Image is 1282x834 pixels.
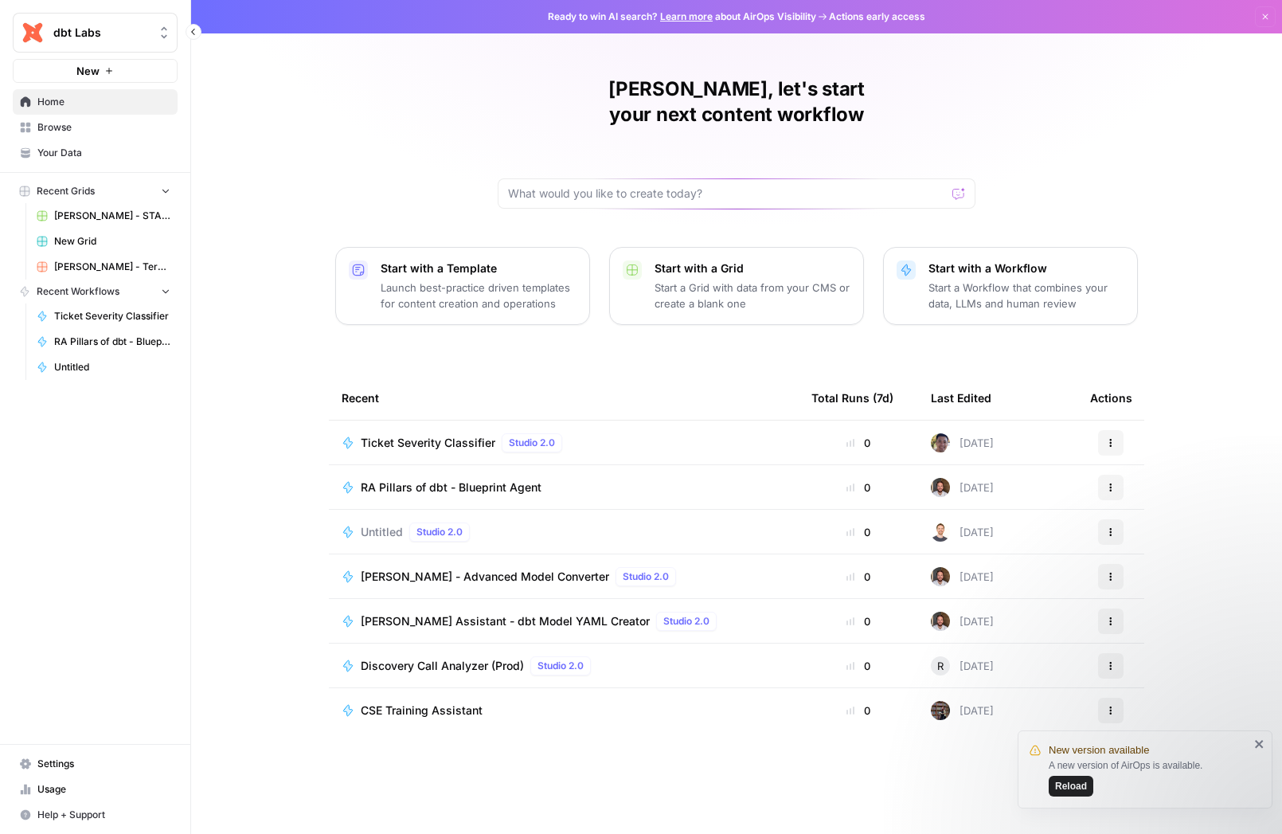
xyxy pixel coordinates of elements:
[931,567,950,586] img: 96m22cw8xypjq8r9qwa6qh93atmb
[361,703,483,718] span: CSE Training Assistant
[609,247,864,325] button: Start with a GridStart a Grid with data from your CMS or create a blank one
[29,329,178,354] a: RA Pillars of dbt - Blueprint Agent
[655,260,850,276] p: Start with a Grid
[37,808,170,822] span: Help + Support
[37,757,170,771] span: Settings
[342,567,786,586] a: [PERSON_NAME] - Advanced Model ConverterStudio 2.0
[931,523,950,542] img: clu0s8yd98j2brrltmvdlf26vzxi
[1090,376,1132,420] div: Actions
[13,115,178,140] a: Browse
[361,569,609,585] span: [PERSON_NAME] - Advanced Model Converter
[655,280,850,311] p: Start a Grid with data from your CMS or create a blank one
[342,703,786,718] a: CSE Training Assistant
[13,751,178,777] a: Settings
[54,260,170,274] span: [PERSON_NAME] - Teradata Converter Grid
[416,525,463,539] span: Studio 2.0
[335,247,590,325] button: Start with a TemplateLaunch best-practice driven templates for content creation and operations
[931,701,950,720] img: 5gs8wzeg52j5tuw7qakpm1tv3eea
[811,435,905,451] div: 0
[931,567,994,586] div: [DATE]
[342,480,786,495] a: RA Pillars of dbt - Blueprint Agent
[508,186,946,202] input: What would you like to create today?
[498,76,975,127] h1: [PERSON_NAME], let's start your next content workflow
[29,303,178,329] a: Ticket Severity Classifier
[931,478,950,497] img: 96m22cw8xypjq8r9qwa6qh93atmb
[13,89,178,115] a: Home
[931,433,994,452] div: [DATE]
[811,376,893,420] div: Total Runs (7d)
[13,59,178,83] button: New
[13,179,178,203] button: Recent Grids
[13,13,178,53] button: Workspace: dbt Labs
[76,63,100,79] span: New
[54,209,170,223] span: [PERSON_NAME] - START HERE - Step 1 - dbt Stored PrOcedure Conversion Kit Grid
[931,656,994,675] div: [DATE]
[931,478,994,497] div: [DATE]
[13,777,178,802] a: Usage
[931,376,991,420] div: Last Edited
[37,146,170,160] span: Your Data
[381,280,577,311] p: Launch best-practice driven templates for content creation and operations
[54,335,170,349] span: RA Pillars of dbt - Blueprint Agent
[660,10,713,22] a: Learn more
[29,354,178,380] a: Untitled
[623,570,669,584] span: Studio 2.0
[361,658,524,674] span: Discovery Call Analyzer (Prod)
[54,234,170,249] span: New Grid
[811,658,905,674] div: 0
[811,569,905,585] div: 0
[37,120,170,135] span: Browse
[931,612,994,631] div: [DATE]
[29,229,178,254] a: New Grid
[928,260,1124,276] p: Start with a Workflow
[928,280,1124,311] p: Start a Workflow that combines your data, LLMs and human review
[37,95,170,109] span: Home
[13,140,178,166] a: Your Data
[931,523,994,542] div: [DATE]
[54,309,170,323] span: Ticket Severity Classifier
[829,10,925,24] span: Actions early access
[937,658,944,674] span: R
[931,612,950,631] img: 96m22cw8xypjq8r9qwa6qh93atmb
[29,254,178,280] a: [PERSON_NAME] - Teradata Converter Grid
[361,435,495,451] span: Ticket Severity Classifier
[537,659,584,673] span: Studio 2.0
[18,18,47,47] img: dbt Labs Logo
[883,247,1138,325] button: Start with a WorkflowStart a Workflow that combines your data, LLMs and human review
[361,613,650,629] span: [PERSON_NAME] Assistant - dbt Model YAML Creator
[29,203,178,229] a: [PERSON_NAME] - START HERE - Step 1 - dbt Stored PrOcedure Conversion Kit Grid
[548,10,816,24] span: Ready to win AI search? about AirOps Visibility
[811,703,905,718] div: 0
[37,184,95,198] span: Recent Grids
[37,782,170,797] span: Usage
[53,25,150,41] span: dbt Labs
[342,433,786,452] a: Ticket Severity ClassifierStudio 2.0
[381,260,577,276] p: Start with a Template
[54,360,170,374] span: Untitled
[931,701,994,720] div: [DATE]
[13,280,178,303] button: Recent Workflows
[342,612,786,631] a: [PERSON_NAME] Assistant - dbt Model YAML CreatorStudio 2.0
[509,436,555,450] span: Studio 2.0
[37,284,119,299] span: Recent Workflows
[13,802,178,828] button: Help + Support
[663,614,709,628] span: Studio 2.0
[811,480,905,495] div: 0
[342,376,786,420] div: Recent
[361,524,403,540] span: Untitled
[361,480,541,495] span: RA Pillars of dbt - Blueprint Agent
[931,433,950,452] img: oa6d8os6d1yoy69ni03ufs55zvf1
[811,613,905,629] div: 0
[342,656,786,675] a: Discovery Call Analyzer (Prod)Studio 2.0
[342,523,786,542] a: UntitledStudio 2.0
[811,524,905,540] div: 0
